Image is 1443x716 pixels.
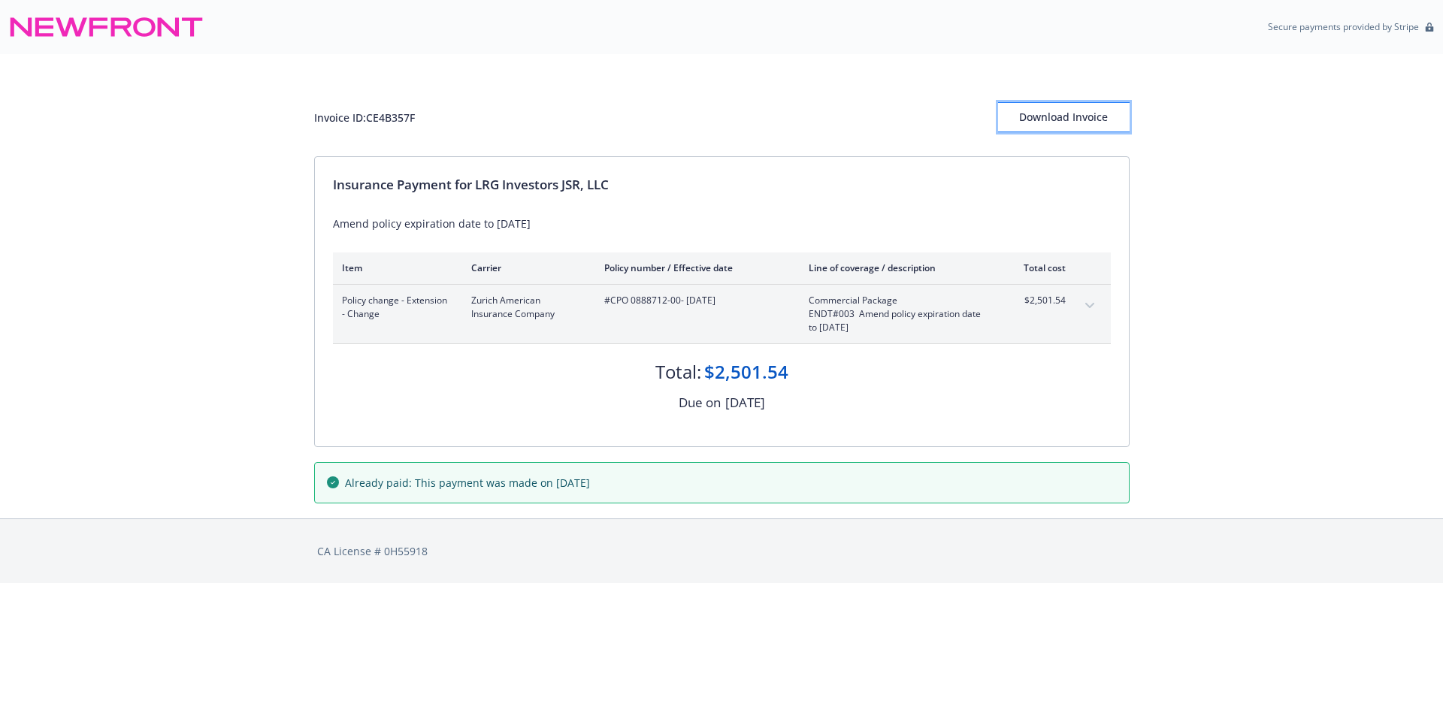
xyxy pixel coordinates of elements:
[604,261,785,274] div: Policy number / Effective date
[725,393,765,412] div: [DATE]
[471,294,580,321] span: Zurich American Insurance Company
[345,475,590,491] span: Already paid: This payment was made on [DATE]
[809,294,985,334] span: Commercial PackageENDT#003 Amend policy expiration date to [DATE]
[998,102,1130,132] button: Download Invoice
[1009,294,1066,307] span: $2,501.54
[1268,20,1419,33] p: Secure payments provided by Stripe
[809,294,985,307] span: Commercial Package
[998,103,1130,131] div: Download Invoice
[809,307,985,334] span: ENDT#003 Amend policy expiration date to [DATE]
[317,543,1127,559] div: CA License # 0H55918
[655,359,701,385] div: Total:
[679,393,721,412] div: Due on
[1009,261,1066,274] div: Total cost
[333,285,1111,343] div: Policy change - Extension - ChangeZurich American Insurance Company#CPO 0888712-00- [DATE]Commerc...
[314,110,415,125] div: Invoice ID: CE4B357F
[333,216,1111,231] div: Amend policy expiration date to [DATE]
[471,261,580,274] div: Carrier
[342,261,447,274] div: Item
[604,294,785,307] span: #CPO 0888712-00 - [DATE]
[1078,294,1102,318] button: expand content
[333,175,1111,195] div: Insurance Payment for LRG Investors JSR, LLC
[704,359,788,385] div: $2,501.54
[809,261,985,274] div: Line of coverage / description
[342,294,447,321] span: Policy change - Extension - Change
